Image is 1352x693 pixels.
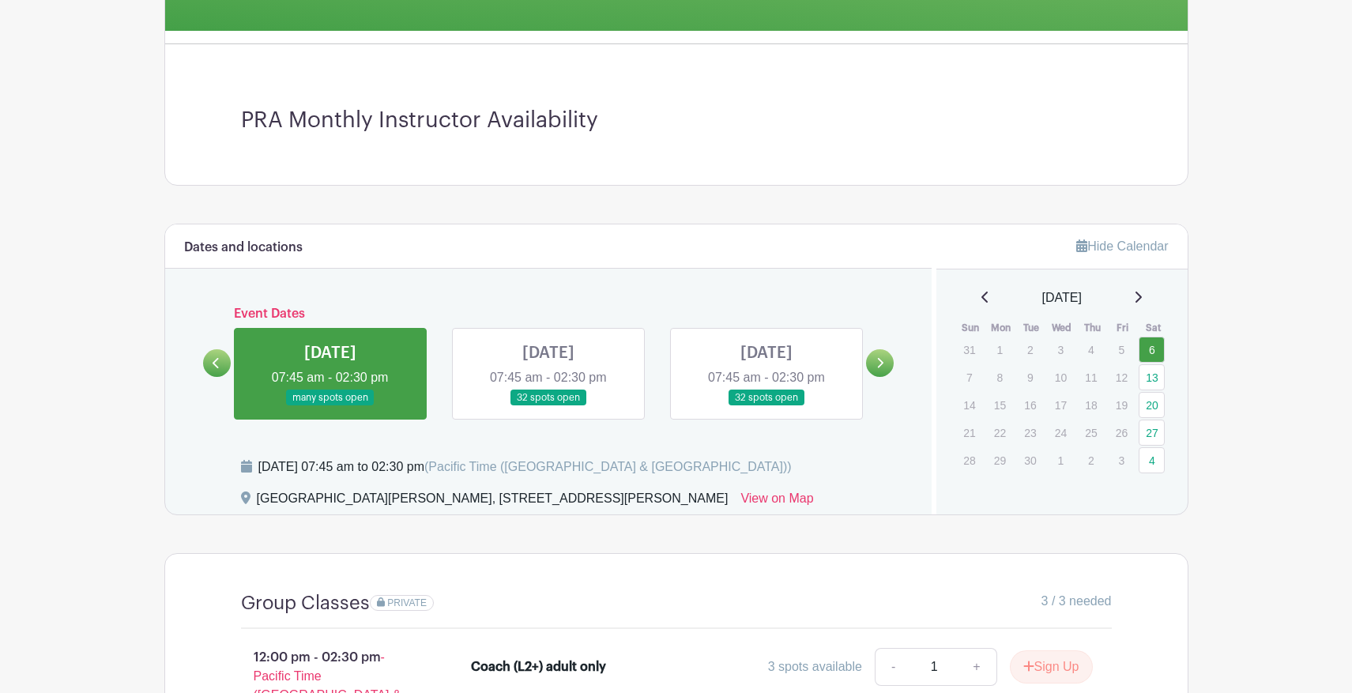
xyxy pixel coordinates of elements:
a: View on Map [740,489,813,514]
p: 14 [956,393,982,417]
a: 6 [1139,337,1165,363]
p: 11 [1078,365,1104,390]
h6: Event Dates [231,307,867,322]
th: Wed [1047,320,1078,336]
th: Sun [955,320,986,336]
th: Fri [1108,320,1139,336]
p: 24 [1048,420,1074,445]
th: Tue [1016,320,1047,336]
th: Sat [1138,320,1169,336]
p: 18 [1078,393,1104,417]
th: Mon [986,320,1017,336]
p: 1 [987,337,1013,362]
p: 31 [956,337,982,362]
p: 22 [987,420,1013,445]
h6: Dates and locations [184,240,303,255]
p: 1 [1048,448,1074,473]
p: 12 [1109,365,1135,390]
span: [DATE] [1042,288,1082,307]
a: - [875,648,911,686]
th: Thu [1077,320,1108,336]
p: 21 [956,420,982,445]
h3: PRA Monthly Instructor Availability [241,107,1112,134]
p: 25 [1078,420,1104,445]
div: [DATE] 07:45 am to 02:30 pm [258,458,792,476]
span: PRIVATE [387,597,427,608]
p: 9 [1017,365,1043,390]
p: 19 [1109,393,1135,417]
button: Sign Up [1010,650,1093,684]
p: 17 [1048,393,1074,417]
p: 30 [1017,448,1043,473]
a: + [957,648,996,686]
a: 4 [1139,447,1165,473]
p: 2 [1017,337,1043,362]
div: 3 spots available [768,657,862,676]
p: 3 [1109,448,1135,473]
h4: Group Classes [241,592,370,615]
p: 28 [956,448,982,473]
a: Hide Calendar [1076,239,1168,253]
p: 2 [1078,448,1104,473]
p: 8 [987,365,1013,390]
p: 15 [987,393,1013,417]
p: 5 [1109,337,1135,362]
div: [GEOGRAPHIC_DATA][PERSON_NAME], [STREET_ADDRESS][PERSON_NAME] [257,489,729,514]
p: 26 [1109,420,1135,445]
a: 27 [1139,420,1165,446]
span: 3 / 3 needed [1041,592,1112,611]
p: 29 [987,448,1013,473]
a: 20 [1139,392,1165,418]
p: 3 [1048,337,1074,362]
a: 13 [1139,364,1165,390]
p: 10 [1048,365,1074,390]
p: 16 [1017,393,1043,417]
p: 4 [1078,337,1104,362]
p: 23 [1017,420,1043,445]
div: Coach (L2+) adult only [471,657,606,676]
p: 7 [956,365,982,390]
span: (Pacific Time ([GEOGRAPHIC_DATA] & [GEOGRAPHIC_DATA])) [424,460,792,473]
